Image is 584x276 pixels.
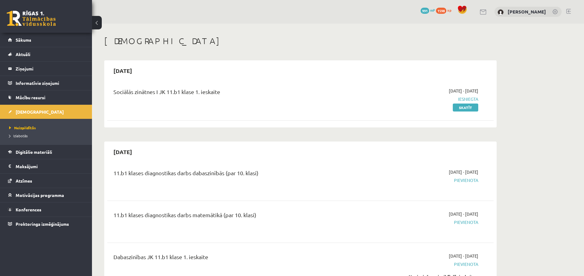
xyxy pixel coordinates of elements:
[8,90,84,104] a: Mācību resursi
[436,8,454,13] a: 1598 xp
[16,207,41,212] span: Konferences
[16,62,84,76] legend: Ziņojumi
[16,192,64,198] span: Motivācijas programma
[8,202,84,217] a: Konferences
[8,217,84,231] a: Proktoringa izmēģinājums
[16,51,30,57] span: Aktuāli
[508,9,546,15] a: [PERSON_NAME]
[16,178,32,183] span: Atzīmes
[421,8,435,13] a: 991 mP
[107,145,138,159] h2: [DATE]
[9,125,36,130] span: Neizpildītās
[8,76,84,90] a: Informatīvie ziņojumi
[449,169,478,175] span: [DATE] - [DATE]
[8,62,84,76] a: Ziņojumi
[16,76,84,90] legend: Informatīvie ziņojumi
[107,63,138,78] h2: [DATE]
[449,211,478,217] span: [DATE] - [DATE]
[9,133,86,138] a: Izlabotās
[498,9,504,15] img: Samanta Ābele
[113,211,353,222] div: 11.b1 klases diagnostikas darbs matemātikā (par 10. klasi)
[363,219,478,225] span: Pievienota
[436,8,446,14] span: 1598
[16,221,69,227] span: Proktoringa izmēģinājums
[363,261,478,267] span: Pievienota
[8,188,84,202] a: Motivācijas programma
[421,8,429,14] span: 991
[449,88,478,94] span: [DATE] - [DATE]
[8,174,84,188] a: Atzīmes
[104,36,497,46] h1: [DEMOGRAPHIC_DATA]
[9,133,28,138] span: Izlabotās
[16,149,52,155] span: Digitālie materiāli
[363,177,478,183] span: Pievienota
[449,253,478,259] span: [DATE] - [DATE]
[8,145,84,159] a: Digitālie materiāli
[16,95,45,100] span: Mācību resursi
[113,169,353,180] div: 11.b1 klases diagnostikas darbs dabaszinībās (par 10. klasi)
[16,37,31,43] span: Sākums
[363,96,478,102] span: Iesniegta
[8,47,84,61] a: Aktuāli
[8,159,84,173] a: Maksājumi
[113,88,353,99] div: Sociālās zinātnes I JK 11.b1 klase 1. ieskaite
[9,125,86,130] a: Neizpildītās
[8,105,84,119] a: [DEMOGRAPHIC_DATA]
[113,253,353,264] div: Dabaszinības JK 11.b1 klase 1. ieskaite
[16,109,64,115] span: [DEMOGRAPHIC_DATA]
[447,8,451,13] span: xp
[16,159,84,173] legend: Maksājumi
[7,11,56,26] a: Rīgas 1. Tālmācības vidusskola
[453,104,478,112] a: Skatīt
[8,33,84,47] a: Sākums
[430,8,435,13] span: mP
